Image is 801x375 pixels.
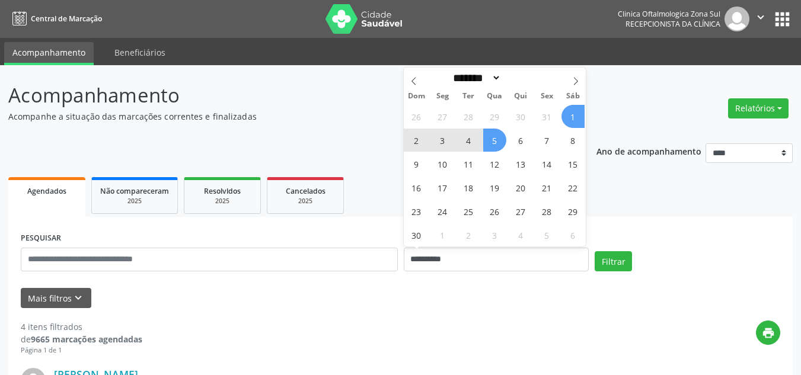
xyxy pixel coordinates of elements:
button: apps [772,9,793,30]
span: Novembro 18, 2025 [457,176,480,199]
span: Novembro 6, 2025 [509,129,532,152]
p: Acompanhe a situação das marcações correntes e finalizadas [8,110,557,123]
button: Mais filtroskeyboard_arrow_down [21,288,91,309]
span: Qua [481,92,508,100]
span: Novembro 16, 2025 [405,176,428,199]
span: Novembro 28, 2025 [535,200,559,223]
span: Novembro 24, 2025 [431,200,454,223]
span: Novembro 12, 2025 [483,152,506,175]
div: Página 1 de 1 [21,345,142,355]
span: Outubro 26, 2025 [405,105,428,128]
a: Acompanhamento [4,42,94,65]
span: Novembro 21, 2025 [535,176,559,199]
span: Recepcionista da clínica [626,19,720,29]
i:  [754,11,767,24]
span: Novembro 27, 2025 [509,200,532,223]
span: Novembro 17, 2025 [431,176,454,199]
span: Novembro 13, 2025 [509,152,532,175]
span: Não compareceram [100,186,169,196]
span: Agendados [27,186,66,196]
span: Dezembro 5, 2025 [535,223,559,246]
span: Resolvidos [204,186,241,196]
span: Novembro 8, 2025 [561,129,585,152]
span: Novembro 19, 2025 [483,176,506,199]
div: de [21,333,142,345]
div: 2025 [100,197,169,206]
img: img [725,7,749,31]
span: Dezembro 3, 2025 [483,223,506,246]
span: Novembro 30, 2025 [405,223,428,246]
span: Novembro 3, 2025 [431,129,454,152]
strong: 9665 marcações agendadas [31,334,142,345]
span: Outubro 27, 2025 [431,105,454,128]
p: Ano de acompanhamento [596,143,701,158]
span: Sáb [560,92,586,100]
div: 2025 [276,197,335,206]
span: Novembro 10, 2025 [431,152,454,175]
input: Year [501,72,540,84]
a: Beneficiários [106,42,174,63]
span: Sex [534,92,560,100]
button: Filtrar [595,251,632,271]
button: print [756,320,780,345]
span: Novembro 14, 2025 [535,152,559,175]
span: Novembro 15, 2025 [561,152,585,175]
span: Novembro 7, 2025 [535,129,559,152]
button:  [749,7,772,31]
div: 2025 [193,197,252,206]
span: Novembro 26, 2025 [483,200,506,223]
span: Seg [429,92,455,100]
span: Novembro 25, 2025 [457,200,480,223]
span: Dezembro 2, 2025 [457,223,480,246]
span: Dezembro 4, 2025 [509,223,532,246]
span: Dezembro 1, 2025 [431,223,454,246]
span: Dezembro 6, 2025 [561,223,585,246]
span: Novembro 22, 2025 [561,176,585,199]
span: Central de Marcação [31,14,102,24]
a: Central de Marcação [8,9,102,28]
span: Outubro 28, 2025 [457,105,480,128]
span: Ter [455,92,481,100]
i: keyboard_arrow_down [72,291,85,305]
span: Novembro 2, 2025 [405,129,428,152]
button: Relatórios [728,98,789,118]
span: Novembro 5, 2025 [483,129,506,152]
div: 4 itens filtrados [21,320,142,333]
span: Novembro 1, 2025 [561,105,585,128]
p: Acompanhamento [8,81,557,110]
span: Qui [508,92,534,100]
span: Novembro 11, 2025 [457,152,480,175]
span: Novembro 4, 2025 [457,129,480,152]
span: Novembro 9, 2025 [405,152,428,175]
span: Outubro 30, 2025 [509,105,532,128]
span: Novembro 20, 2025 [509,176,532,199]
select: Month [449,72,502,84]
span: Outubro 29, 2025 [483,105,506,128]
span: Novembro 23, 2025 [405,200,428,223]
span: Novembro 29, 2025 [561,200,585,223]
i: print [762,326,775,339]
span: Cancelados [286,186,325,196]
span: Outubro 31, 2025 [535,105,559,128]
div: Clinica Oftalmologica Zona Sul [618,9,720,19]
span: Dom [404,92,430,100]
label: PESQUISAR [21,229,61,248]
